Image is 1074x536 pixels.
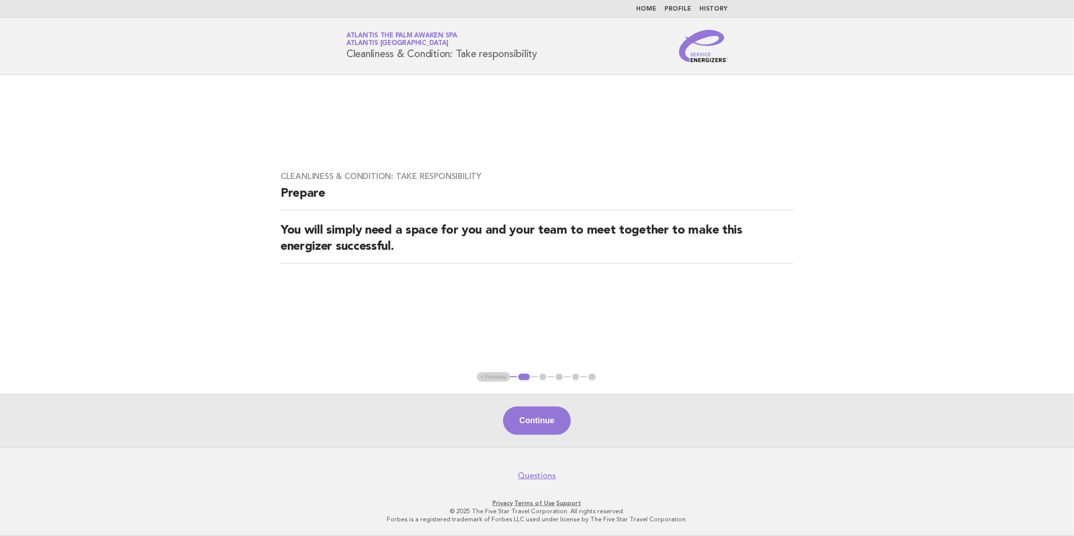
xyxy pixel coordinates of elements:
img: Service Energizers [679,30,728,62]
a: Terms of Use [515,500,555,507]
span: Atlantis [GEOGRAPHIC_DATA] [346,40,449,47]
button: 1 [517,372,531,382]
p: · · [228,499,846,507]
a: Home [636,6,656,12]
p: Forbes is a registered trademark of Forbes LLC used under license by The Five Star Travel Corpora... [228,515,846,523]
h1: Cleanliness & Condition: Take responsibility [346,33,537,59]
p: © 2025 The Five Star Travel Corporation. All rights reserved. [228,507,846,515]
a: Profile [664,6,691,12]
a: Privacy [493,500,513,507]
h2: Prepare [281,186,793,210]
a: Support [557,500,581,507]
h3: Cleanliness & Condition: Take responsibility [281,171,793,182]
a: Atlantis The Palm Awaken SpaAtlantis [GEOGRAPHIC_DATA] [346,32,457,47]
button: Continue [503,407,570,435]
a: Questions [518,471,556,481]
h2: You will simply need a space for you and your team to meet together to make this energizer succes... [281,222,793,263]
a: History [699,6,728,12]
